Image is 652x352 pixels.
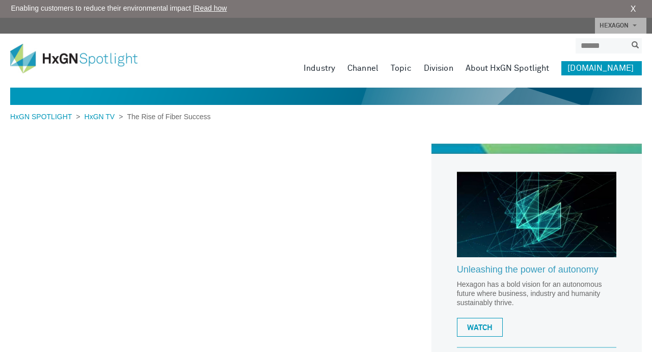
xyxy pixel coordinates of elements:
[10,44,153,73] img: HxGN Spotlight
[195,4,227,12] a: Read how
[595,18,646,34] a: HEXAGON
[631,3,636,15] a: X
[347,61,378,75] a: Channel
[457,265,616,280] a: Unleashing the power of autonomy
[10,113,76,121] a: HxGN SPOTLIGHT
[457,318,503,337] a: WATCH
[123,113,210,121] span: The Rise of Fiber Success
[561,61,642,75] a: [DOMAIN_NAME]
[391,61,412,75] a: Topic
[457,172,616,257] img: Hexagon_CorpVideo_Pod_RR_2.jpg
[466,61,550,75] a: About HxGN Spotlight
[424,61,453,75] a: Division
[304,61,335,75] a: Industry
[80,113,119,121] a: HxGN TV
[457,280,616,307] p: Hexagon has a bold vision for an autonomous future where business, industry and humanity sustaina...
[10,112,211,122] div: > >
[11,3,227,14] span: Enabling customers to reduce their environmental impact |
